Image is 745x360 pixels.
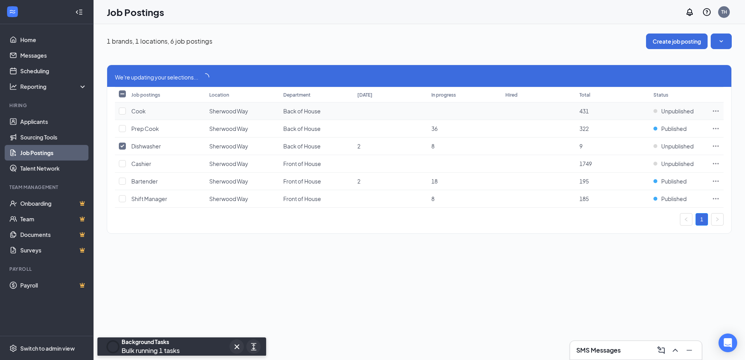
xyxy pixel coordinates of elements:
svg: Ellipses [712,107,720,115]
td: Front of House [279,190,353,208]
span: Sherwood Way [209,178,248,185]
a: Sourcing Tools [20,129,87,145]
span: 2 [357,178,360,185]
div: Reporting [20,83,87,90]
span: Sherwood Way [209,160,248,167]
span: Sherwood Way [209,143,248,150]
svg: Notifications [685,7,694,17]
span: loading [201,72,210,82]
th: Hired [501,87,576,102]
span: left [684,217,689,222]
a: 1 [696,214,708,225]
a: SurveysCrown [20,242,87,258]
span: 18 [431,178,438,185]
span: Shift Manager [131,195,167,202]
svg: Ellipses [712,160,720,168]
span: 195 [579,178,589,185]
h1: Job Postings [107,5,164,19]
svg: Collapse [75,8,83,16]
svg: Minimize [685,346,694,355]
td: Sherwood Way [205,120,279,138]
span: 2 [357,143,360,150]
span: Back of House [283,125,321,132]
a: DocumentsCrown [20,227,87,242]
td: Back of House [279,120,353,138]
span: Cook [131,108,146,115]
button: SmallChevronDown [711,34,732,49]
td: Back of House [279,138,353,155]
span: 185 [579,195,589,202]
span: 8 [431,195,434,202]
svg: Settings [9,344,17,352]
a: Talent Network [20,161,87,176]
div: Team Management [9,184,85,191]
th: [DATE] [353,87,427,102]
h3: SMS Messages [576,346,621,355]
svg: ComposeMessage [657,346,666,355]
button: ComposeMessage [655,344,667,356]
div: Job postings [131,92,160,98]
td: Sherwood Way [205,138,279,155]
span: right [715,217,720,222]
svg: Ellipses [712,142,720,150]
a: TeamCrown [20,211,87,227]
span: Back of House [283,143,321,150]
a: Job Postings [20,145,87,161]
span: 36 [431,125,438,132]
li: Previous Page [680,213,692,226]
button: right [711,213,724,226]
button: Minimize [683,344,696,356]
td: Sherwood Way [205,190,279,208]
svg: Ellipses [712,195,720,203]
span: Published [661,177,687,185]
li: 1 [696,213,708,226]
div: Background Tasks [122,338,180,346]
span: Cashier [131,160,151,167]
span: Back of House [283,108,321,115]
a: Messages [20,48,87,63]
li: Next Page [711,213,724,226]
span: Sherwood Way [209,195,248,202]
button: ChevronUp [669,344,681,356]
span: 8 [431,143,434,150]
svg: Ellipses [712,177,720,185]
span: Unpublished [661,160,694,168]
span: 1749 [579,160,592,167]
a: Scheduling [20,63,87,79]
svg: WorkstreamLogo [9,8,16,16]
span: Front of House [283,160,321,167]
span: 322 [579,125,589,132]
span: Unpublished [661,142,694,150]
th: Total [576,87,650,102]
span: Sherwood Way [209,125,248,132]
svg: Ellipses [712,125,720,132]
td: Sherwood Way [205,155,279,173]
td: Front of House [279,155,353,173]
svg: QuestionInfo [702,7,711,17]
span: Sherwood Way [209,108,248,115]
td: Sherwood Way [205,102,279,120]
td: Sherwood Way [205,173,279,190]
div: TH [721,9,727,15]
div: Switch to admin view [20,344,75,352]
span: Dishwasher [131,143,161,150]
span: Front of House [283,195,321,202]
span: Prep Cook [131,125,159,132]
svg: Cross [232,342,242,351]
svg: ArrowsExpand [249,342,258,351]
a: PayrollCrown [20,277,87,293]
svg: ChevronUp [671,346,680,355]
button: Create job posting [646,34,708,49]
span: 9 [579,143,583,150]
p: 1 brands, 1 locations, 6 job postings [107,37,212,46]
td: Front of House [279,173,353,190]
a: Applicants [20,114,87,129]
span: Bartender [131,178,158,185]
span: Published [661,125,687,132]
svg: Analysis [9,83,17,90]
div: Department [283,92,311,98]
span: Published [661,195,687,203]
svg: SmallChevronDown [717,37,725,45]
span: Unpublished [661,107,694,115]
span: We're updating your selections... [115,73,198,81]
